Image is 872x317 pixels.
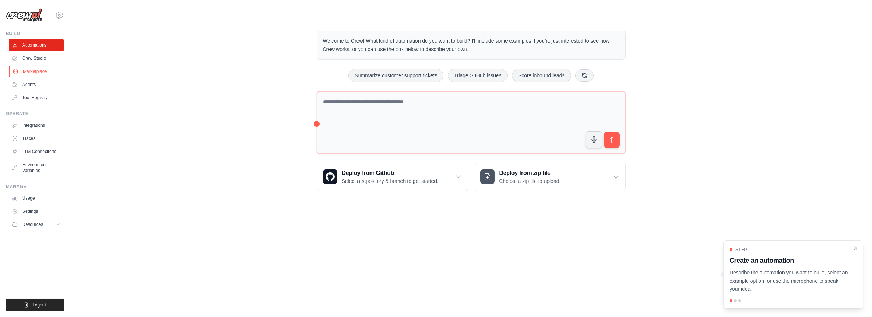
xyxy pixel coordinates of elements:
h3: Create an automation [730,255,848,266]
a: Crew Studio [9,52,64,64]
p: Describe the automation you want to build, select an example option, or use the microphone to spe... [730,269,848,293]
img: Logo [6,8,42,22]
a: Integrations [9,120,64,131]
div: Manage [6,184,64,189]
div: Operate [6,111,64,117]
a: Usage [9,192,64,204]
a: Marketplace [9,66,64,77]
a: Settings [9,206,64,217]
h3: Deploy from Github [342,169,438,177]
div: Виджет чата [836,282,872,317]
a: Agents [9,79,64,90]
p: Welcome to Crew! What kind of automation do you want to build? I'll include some examples if you'... [323,37,619,54]
p: Select a repository & branch to get started. [342,177,438,185]
span: Step 1 [735,247,751,253]
a: Environment Variables [9,159,64,176]
button: Score inbound leads [512,69,571,82]
a: Automations [9,39,64,51]
a: Traces [9,133,64,144]
div: Build [6,31,64,36]
iframe: Chat Widget [836,282,872,317]
a: Tool Registry [9,92,64,103]
p: Choose a zip file to upload. [499,177,561,185]
button: Triage GitHub issues [448,69,508,82]
span: Logout [32,302,46,308]
button: Logout [6,299,64,311]
a: LLM Connections [9,146,64,157]
span: Resources [22,222,43,227]
button: Close walkthrough [853,245,859,251]
button: Summarize customer support tickets [348,69,443,82]
h3: Deploy from zip file [499,169,561,177]
button: Resources [9,219,64,230]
